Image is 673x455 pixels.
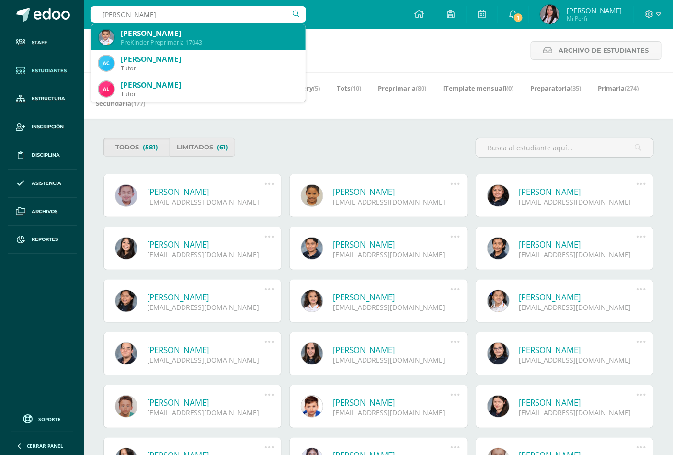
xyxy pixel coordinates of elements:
[99,30,114,45] img: b9ddd8e487381677de6df3ac4a5993a7.png
[519,250,637,259] div: [EMAIL_ADDRESS][DOMAIN_NAME]
[121,54,298,64] div: [PERSON_NAME]
[513,12,524,23] span: 1
[147,344,264,355] a: [PERSON_NAME]
[8,113,77,141] a: Inscripción
[99,81,114,97] img: a58a324f09ca6a3f6eecbcb74f35c042.png
[39,416,61,422] span: Soporte
[313,84,320,92] span: (5)
[351,84,361,92] span: (10)
[32,39,47,46] span: Staff
[91,6,306,23] input: Busca un usuario...
[147,197,264,206] div: [EMAIL_ADDRESS][DOMAIN_NAME]
[8,226,77,254] a: Reportes
[559,42,649,59] span: Archivo de Estudiantes
[333,344,450,355] a: [PERSON_NAME]
[506,84,513,92] span: (0)
[333,186,450,197] a: [PERSON_NAME]
[519,292,637,303] a: [PERSON_NAME]
[8,141,77,170] a: Disciplina
[8,57,77,85] a: Estudiantes
[147,239,264,250] a: [PERSON_NAME]
[32,208,57,216] span: Archivos
[531,41,662,60] a: Archivo de Estudiantes
[337,80,361,96] a: Tots(10)
[333,292,450,303] a: [PERSON_NAME]
[147,408,264,417] div: [EMAIL_ADDRESS][DOMAIN_NAME]
[333,303,450,312] div: [EMAIL_ADDRESS][DOMAIN_NAME]
[378,80,426,96] a: Preprimaria(80)
[32,151,60,159] span: Disciplina
[8,170,77,198] a: Asistencia
[333,397,450,408] a: [PERSON_NAME]
[333,355,450,364] div: [EMAIL_ADDRESS][DOMAIN_NAME]
[625,84,639,92] span: (274)
[333,250,450,259] div: [EMAIL_ADDRESS][DOMAIN_NAME]
[8,29,77,57] a: Staff
[147,250,264,259] div: [EMAIL_ADDRESS][DOMAIN_NAME]
[416,84,426,92] span: (80)
[32,67,67,75] span: Estudiantes
[567,6,622,15] span: [PERSON_NAME]
[519,355,637,364] div: [EMAIL_ADDRESS][DOMAIN_NAME]
[8,85,77,114] a: Estructura
[333,197,450,206] div: [EMAIL_ADDRESS][DOMAIN_NAME]
[147,397,264,408] a: [PERSON_NAME]
[11,412,73,425] a: Soporte
[530,80,581,96] a: Preparatoria(35)
[519,186,637,197] a: [PERSON_NAME]
[121,28,298,38] div: [PERSON_NAME]
[519,197,637,206] div: [EMAIL_ADDRESS][DOMAIN_NAME]
[217,138,228,156] span: (61)
[519,303,637,312] div: [EMAIL_ADDRESS][DOMAIN_NAME]
[567,14,622,23] span: Mi Perfil
[121,90,298,98] div: Tutor
[143,138,158,156] span: (581)
[147,186,264,197] a: [PERSON_NAME]
[598,80,639,96] a: Primaria(274)
[443,80,513,96] a: [Template mensual](0)
[96,96,145,111] a: Secundaria(177)
[147,355,264,364] div: [EMAIL_ADDRESS][DOMAIN_NAME]
[121,38,298,46] div: PreKinder Preprimaria 17043
[131,99,145,108] span: (177)
[32,180,61,187] span: Asistencia
[147,292,264,303] a: [PERSON_NAME]
[99,56,114,71] img: 1d81245e220cdee6950bd76a59ac2167.png
[540,5,559,24] img: 1c4a8e29229ca7cba10d259c3507f649.png
[147,303,264,312] div: [EMAIL_ADDRESS][DOMAIN_NAME]
[570,84,581,92] span: (35)
[170,138,236,157] a: Limitados(61)
[121,64,298,72] div: Tutor
[333,408,450,417] div: [EMAIL_ADDRESS][DOMAIN_NAME]
[476,138,653,157] input: Busca al estudiante aquí...
[519,344,637,355] a: [PERSON_NAME]
[8,198,77,226] a: Archivos
[103,138,170,157] a: Todos(581)
[32,123,64,131] span: Inscripción
[32,236,58,243] span: Reportes
[519,408,637,417] div: [EMAIL_ADDRESS][DOMAIN_NAME]
[27,443,63,449] span: Cerrar panel
[519,239,637,250] a: [PERSON_NAME]
[121,80,298,90] div: [PERSON_NAME]
[32,95,65,102] span: Estructura
[519,397,637,408] a: [PERSON_NAME]
[333,239,450,250] a: [PERSON_NAME]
